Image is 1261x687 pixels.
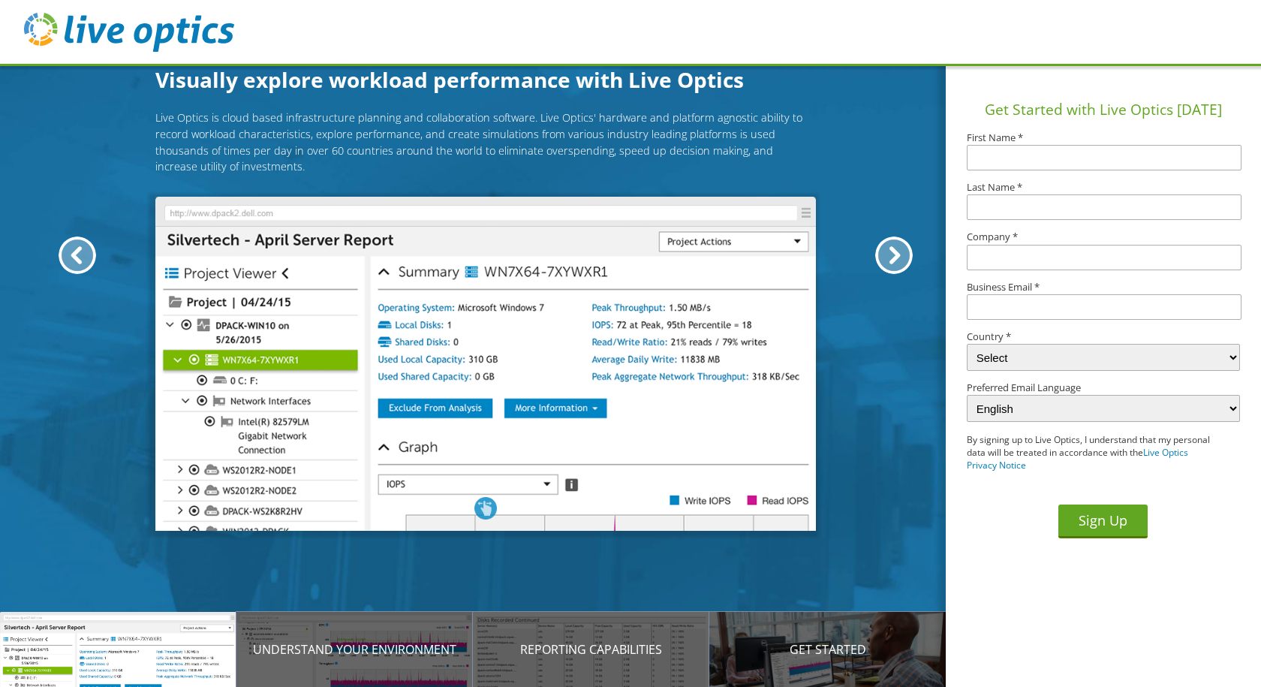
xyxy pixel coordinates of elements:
p: Understand your environment [236,640,473,658]
label: Business Email * [967,282,1240,292]
label: Preferred Email Language [967,383,1240,393]
img: live_optics_svg.svg [24,13,234,52]
p: Reporting Capabilities [473,640,709,658]
label: First Name * [967,133,1240,143]
h1: Visually explore workload performance with Live Optics [155,64,816,95]
label: Country * [967,332,1240,342]
a: Live Optics Privacy Notice [967,446,1188,472]
p: By signing up to Live Optics, I understand that my personal data will be treated in accordance wi... [967,434,1212,472]
label: Last Name * [967,182,1240,192]
h1: Get Started with Live Optics [DATE] [952,99,1255,121]
button: Sign Up [1058,505,1148,538]
p: Live Optics is cloud based infrastructure planning and collaboration software. Live Optics' hardw... [155,110,816,174]
p: Get Started [709,640,946,658]
img: Introducing Live Optics [155,197,816,532]
label: Company * [967,232,1240,242]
